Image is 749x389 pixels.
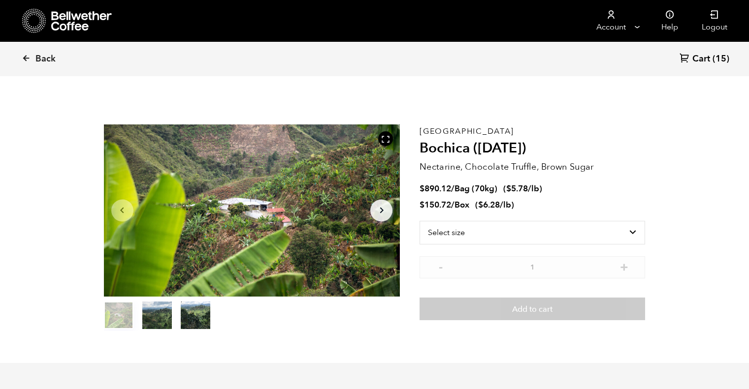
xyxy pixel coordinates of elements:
[692,53,710,65] span: Cart
[455,199,469,210] span: Box
[713,53,729,65] span: (15)
[420,183,451,194] bdi: 890.12
[420,183,424,194] span: $
[420,140,645,157] h2: Bochica ([DATE])
[528,183,539,194] span: /lb
[680,53,729,66] a: Cart (15)
[420,160,645,174] p: Nectarine, Chocolate Truffle, Brown Sugar
[420,199,451,210] bdi: 150.72
[451,183,455,194] span: /
[420,298,645,320] button: Add to cart
[478,199,500,210] bdi: 6.28
[434,261,447,271] button: -
[455,183,497,194] span: Bag (70kg)
[35,53,56,65] span: Back
[618,261,630,271] button: +
[506,183,511,194] span: $
[500,199,511,210] span: /lb
[506,183,528,194] bdi: 5.78
[420,199,424,210] span: $
[475,199,514,210] span: ( )
[451,199,455,210] span: /
[478,199,483,210] span: $
[503,183,542,194] span: ( )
